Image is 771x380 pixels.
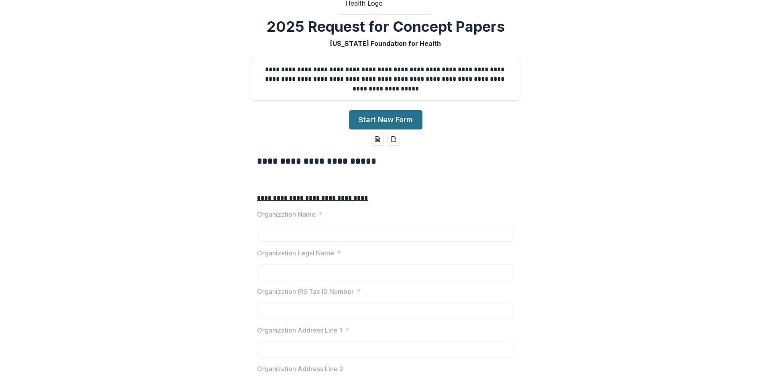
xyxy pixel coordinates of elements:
[371,133,384,146] button: word-download
[387,133,400,146] button: pdf-download
[330,39,441,48] p: [US_STATE] Foundation for Health
[257,364,343,374] p: Organization Address Line 2
[257,287,354,296] p: Organization IRS Tax ID Number
[349,110,422,129] button: Start New Form
[267,18,505,35] h2: 2025 Request for Concept Papers
[257,325,342,335] p: Organization Address Line 1
[257,210,316,219] p: Organization Name
[257,248,334,258] p: Organization Legal Name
